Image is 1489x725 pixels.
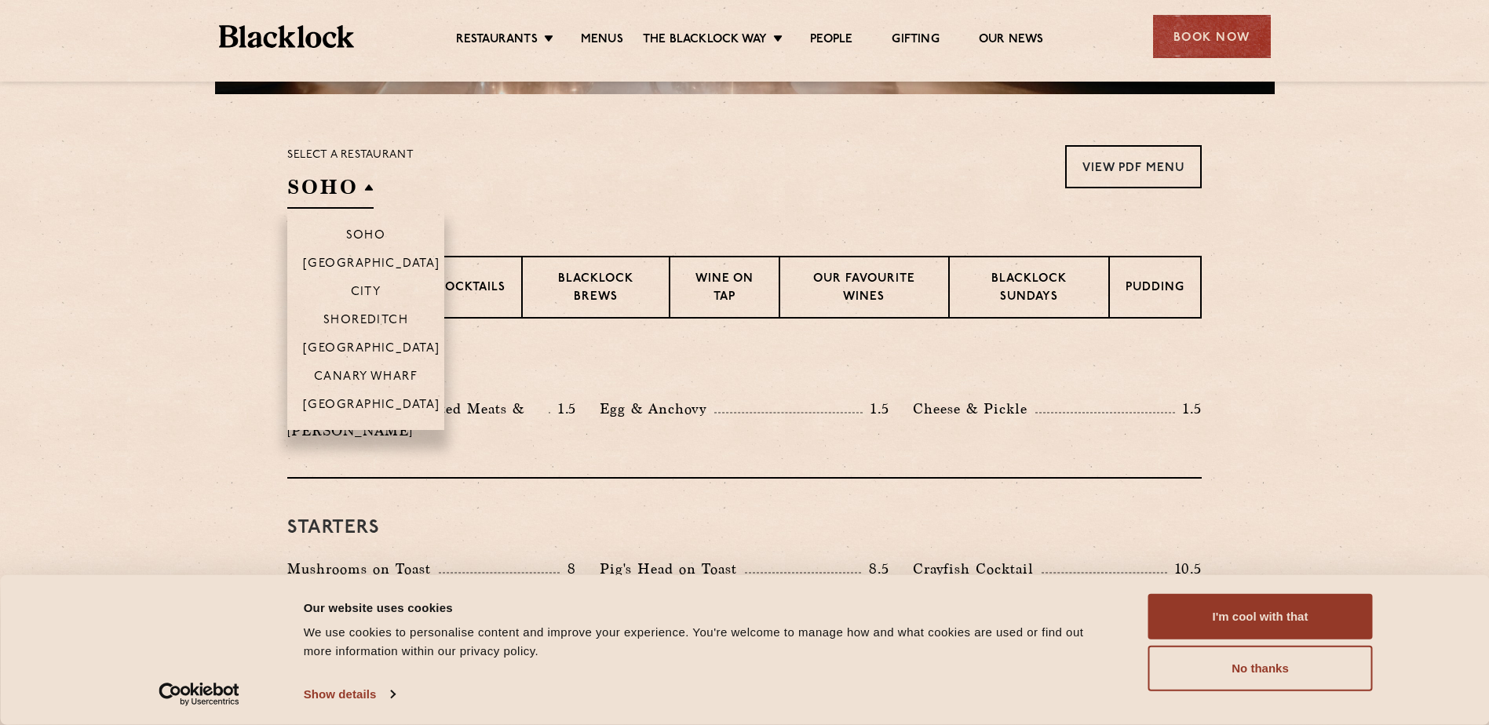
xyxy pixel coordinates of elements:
p: 10.5 [1167,559,1202,579]
a: Menus [581,32,623,49]
p: 8 [560,559,576,579]
p: 1.5 [1175,399,1202,419]
p: Cocktails [436,279,505,299]
p: Canary Wharf [314,370,418,386]
a: Gifting [892,32,939,49]
p: Wine on Tap [686,271,763,308]
img: BL_Textured_Logo-footer-cropped.svg [219,25,355,48]
p: 8.5 [861,559,889,579]
a: Our News [979,32,1044,49]
a: The Blacklock Way [643,32,767,49]
a: People [810,32,852,49]
p: Blacklock Sundays [965,271,1093,308]
p: Crayfish Cocktail [913,558,1042,580]
h3: Pre Chop Bites [287,358,1202,378]
p: Blacklock Brews [538,271,653,308]
a: View PDF Menu [1065,145,1202,188]
p: Pig's Head on Toast [600,558,745,580]
p: Select a restaurant [287,145,414,166]
button: No thanks [1148,646,1373,691]
div: Book Now [1153,15,1271,58]
a: Usercentrics Cookiebot - opens in a new window [130,683,268,706]
p: Our favourite wines [796,271,932,308]
p: City [351,286,381,301]
p: [GEOGRAPHIC_DATA] [303,342,440,358]
p: [GEOGRAPHIC_DATA] [303,399,440,414]
p: Egg & Anchovy [600,398,714,420]
p: Pudding [1126,279,1184,299]
a: Restaurants [456,32,538,49]
div: Our website uses cookies [304,598,1113,617]
div: We use cookies to personalise content and improve your experience. You're welcome to manage how a... [304,623,1113,661]
h2: SOHO [287,173,374,209]
p: Mushrooms on Toast [287,558,439,580]
p: 1.5 [863,399,889,419]
p: 1.5 [550,399,577,419]
p: Soho [346,229,386,245]
p: [GEOGRAPHIC_DATA] [303,257,440,273]
p: Shoreditch [323,314,409,330]
button: I'm cool with that [1148,594,1373,639]
a: Show details [304,683,395,706]
p: Cheese & Pickle [913,398,1035,420]
h3: Starters [287,518,1202,538]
